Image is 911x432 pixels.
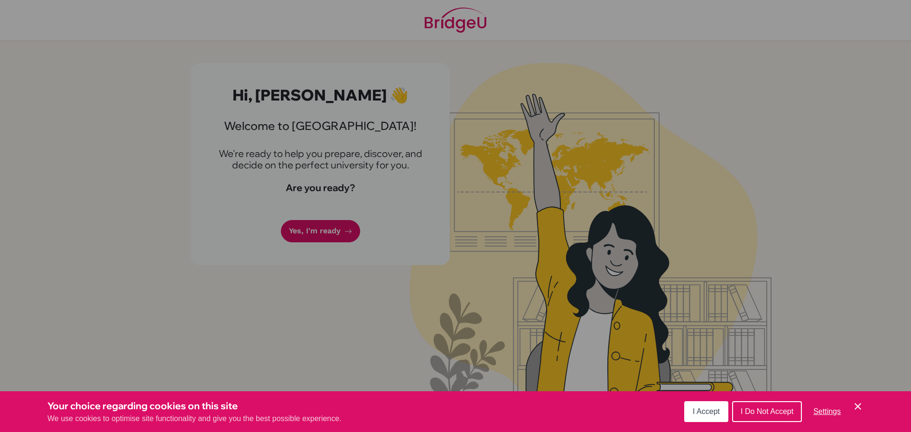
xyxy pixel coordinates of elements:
span: I Do Not Accept [741,407,793,415]
span: I Accept [693,407,720,415]
button: Settings [806,402,848,421]
button: I Do Not Accept [732,401,802,422]
button: I Accept [684,401,728,422]
h3: Your choice regarding cookies on this site [47,399,342,413]
span: Settings [813,407,841,415]
button: Save and close [852,401,864,412]
p: We use cookies to optimise site functionality and give you the best possible experience. [47,413,342,424]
